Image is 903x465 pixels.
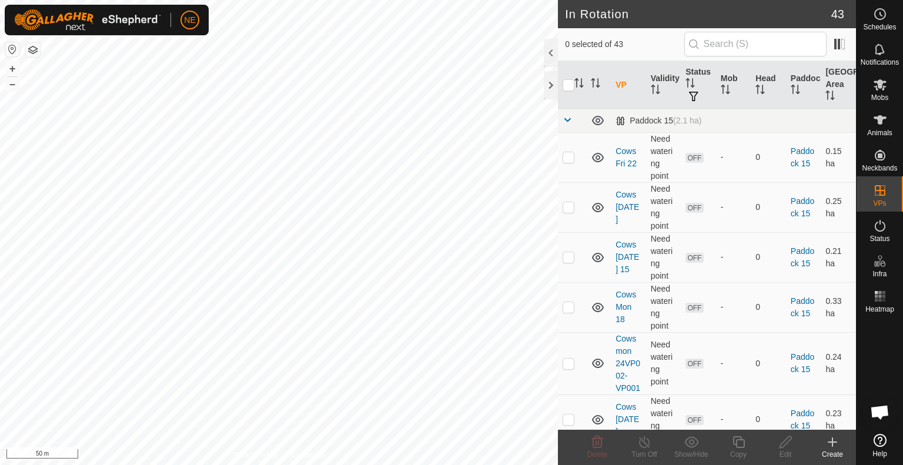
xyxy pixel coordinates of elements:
[685,359,703,369] span: OFF
[751,282,786,332] td: 0
[869,235,889,242] span: Status
[791,409,814,430] a: Paddock 15
[5,77,19,91] button: –
[565,7,831,21] h2: In Rotation
[646,132,681,182] td: Need watering point
[184,14,195,26] span: NE
[646,182,681,232] td: Need watering point
[233,450,277,460] a: Privacy Policy
[786,61,821,109] th: Paddock
[865,306,894,313] span: Heatmap
[751,232,786,282] td: 0
[685,153,703,163] span: OFF
[611,61,646,109] th: VP
[565,38,684,51] span: 0 selected of 43
[685,303,703,313] span: OFF
[821,332,856,394] td: 0.24 ha
[290,450,325,460] a: Contact Us
[861,59,899,66] span: Notifications
[651,86,660,96] p-sorticon: Activate to sort
[616,190,639,224] a: Cows [DATE]
[825,92,835,102] p-sorticon: Activate to sort
[721,413,747,426] div: -
[685,80,695,89] p-sorticon: Activate to sort
[871,94,888,101] span: Mobs
[831,5,844,23] span: 43
[862,165,897,172] span: Neckbands
[872,450,887,457] span: Help
[5,62,19,76] button: +
[751,394,786,444] td: 0
[751,182,786,232] td: 0
[646,282,681,332] td: Need watering point
[862,394,898,430] a: Open chat
[821,394,856,444] td: 0.23 ha
[685,415,703,425] span: OFF
[616,290,636,324] a: Cows Mon 18
[821,232,856,282] td: 0.21 ha
[26,43,40,57] button: Map Layers
[646,232,681,282] td: Need watering point
[751,61,786,109] th: Head
[721,357,747,370] div: -
[791,146,814,168] a: Paddock 15
[872,270,887,277] span: Infra
[755,86,765,96] p-sorticon: Activate to sort
[715,449,762,460] div: Copy
[791,352,814,374] a: Paddock 15
[616,334,640,393] a: Cows mon 24VP002-VP001
[809,449,856,460] div: Create
[721,86,730,96] p-sorticon: Activate to sort
[751,132,786,182] td: 0
[646,394,681,444] td: Need watering point
[791,296,814,318] a: Paddock 15
[587,450,608,459] span: Delete
[857,429,903,462] a: Help
[574,80,584,89] p-sorticon: Activate to sort
[681,61,716,109] th: Status
[616,116,701,126] div: Paddock 15
[821,61,856,109] th: [GEOGRAPHIC_DATA] Area
[867,129,892,136] span: Animals
[791,246,814,268] a: Paddock 15
[791,86,800,96] p-sorticon: Activate to sort
[646,61,681,109] th: Validity
[685,253,703,263] span: OFF
[668,449,715,460] div: Show/Hide
[721,201,747,213] div: -
[821,282,856,332] td: 0.33 ha
[685,203,703,213] span: OFF
[821,132,856,182] td: 0.15 ha
[863,24,896,31] span: Schedules
[646,332,681,394] td: Need watering point
[873,200,886,207] span: VPs
[616,146,637,168] a: Cows Fri 22
[791,196,814,218] a: Paddock 15
[762,449,809,460] div: Edit
[721,151,747,163] div: -
[5,42,19,56] button: Reset Map
[721,251,747,263] div: -
[616,402,639,436] a: Cows [DATE]
[673,116,701,125] span: (2.1 ha)
[14,9,161,31] img: Gallagher Logo
[616,240,639,274] a: Cows [DATE] 15
[721,301,747,313] div: -
[684,32,827,56] input: Search (S)
[751,332,786,394] td: 0
[591,80,600,89] p-sorticon: Activate to sort
[716,61,751,109] th: Mob
[821,182,856,232] td: 0.25 ha
[621,449,668,460] div: Turn Off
